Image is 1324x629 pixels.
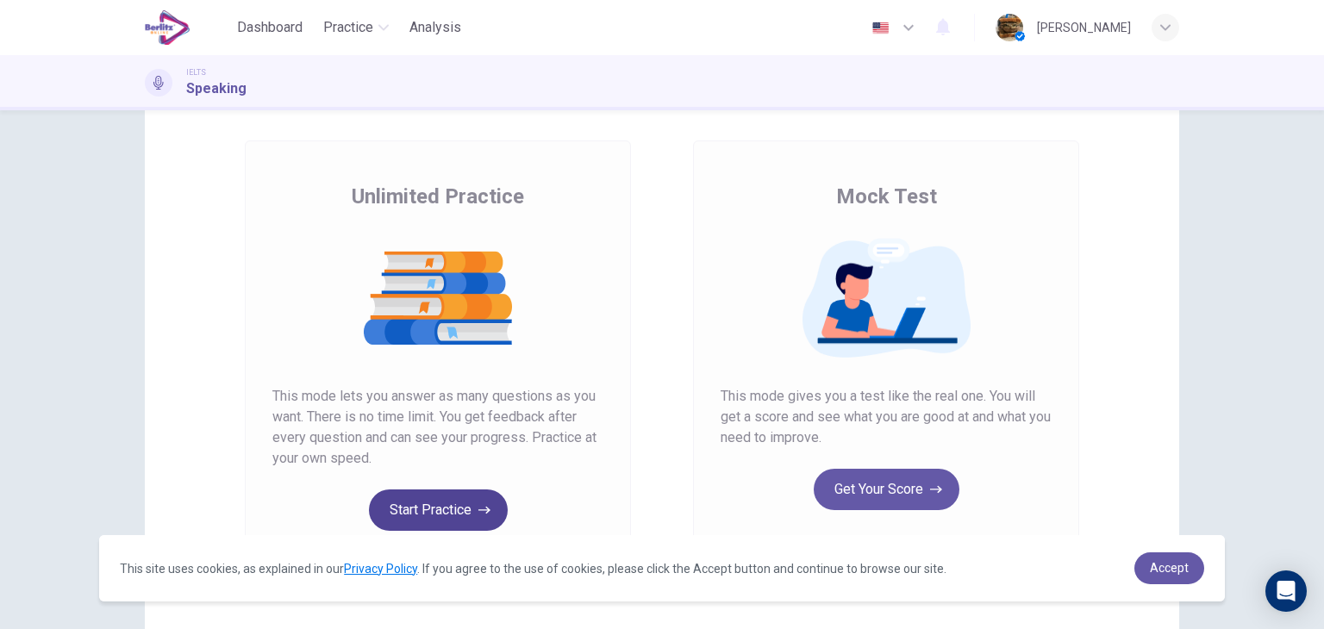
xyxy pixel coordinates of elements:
[323,17,373,38] span: Practice
[237,17,303,38] span: Dashboard
[1134,552,1204,584] a: dismiss cookie message
[186,66,206,78] span: IELTS
[316,12,396,43] button: Practice
[186,78,247,99] h1: Speaking
[120,562,946,576] span: This site uses cookies, as explained in our . If you agree to the use of cookies, please click th...
[344,562,417,576] a: Privacy Policy
[1150,561,1189,575] span: Accept
[145,10,190,45] img: EduSynch logo
[1037,17,1131,38] div: [PERSON_NAME]
[272,386,603,469] span: This mode lets you answer as many questions as you want. There is no time limit. You get feedback...
[99,535,1225,601] div: cookieconsent
[814,469,959,510] button: Get Your Score
[836,183,937,210] span: Mock Test
[352,183,524,210] span: Unlimited Practice
[409,17,461,38] span: Analysis
[870,22,891,34] img: en
[369,489,508,531] button: Start Practice
[996,14,1023,41] img: Profile picture
[721,386,1052,448] span: This mode gives you a test like the real one. You will get a score and see what you are good at a...
[821,531,951,551] button: How does this work?
[145,10,230,45] a: EduSynch logo
[1265,570,1307,612] div: Open Intercom Messenger
[230,12,309,43] button: Dashboard
[403,12,468,43] button: Analysis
